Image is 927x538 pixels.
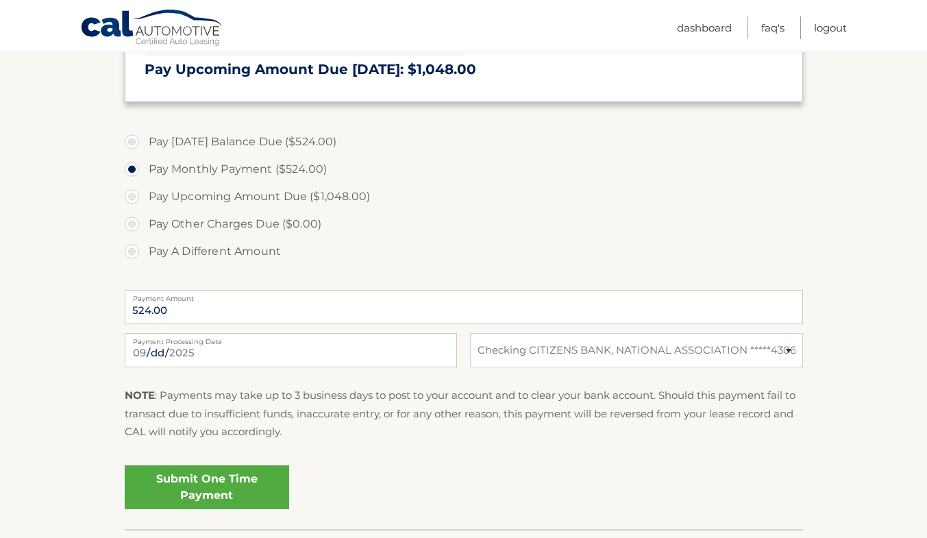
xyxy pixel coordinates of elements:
a: Logout [814,16,847,39]
label: Payment Processing Date [125,333,457,344]
a: Cal Automotive [80,9,224,49]
label: Pay [DATE] Balance Due ($524.00) [125,128,803,156]
label: Pay A Different Amount [125,238,803,265]
label: Pay Upcoming Amount Due ($1,048.00) [125,183,803,210]
input: Payment Amount [125,290,803,324]
label: Pay Other Charges Due ($0.00) [125,210,803,238]
label: Payment Amount [125,290,803,301]
p: : Payments may take up to 3 business days to post to your account and to clear your bank account.... [125,387,803,441]
a: Dashboard [677,16,732,39]
label: Pay Monthly Payment ($524.00) [125,156,803,183]
strong: NOTE [125,389,155,402]
input: Payment Date [125,333,457,367]
a: FAQ's [761,16,784,39]
h3: Pay Upcoming Amount Due [DATE]: $1,048.00 [145,61,783,78]
a: Submit One Time Payment [125,465,289,509]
